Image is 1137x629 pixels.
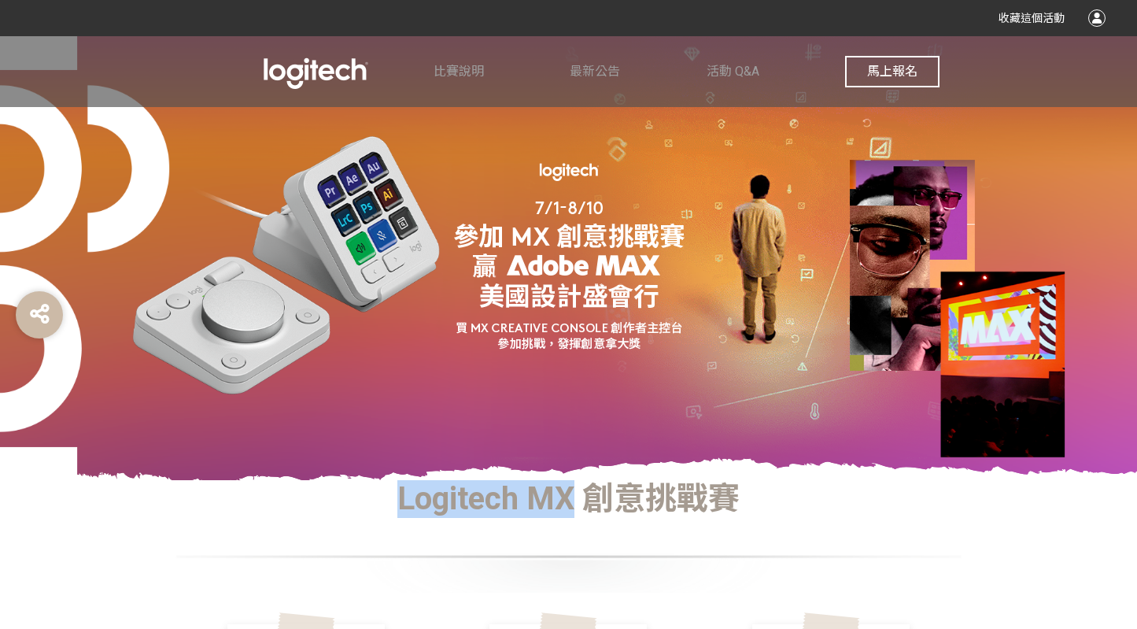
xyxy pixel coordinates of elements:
img: Logitech MX 創意挑戰賽 [197,53,434,92]
h1: Logitech MX 創意挑戰賽 [175,480,962,518]
a: 最新公告 [570,36,620,107]
button: 馬上報名 [845,56,940,87]
a: 活動 Q&A [707,36,759,107]
a: 比賽說明 [434,36,484,107]
img: Logitech MX 創意挑戰賽 [372,160,766,357]
span: 馬上報名 [867,64,917,79]
span: 活動 Q&A [707,64,759,79]
span: 比賽說明 [434,64,484,79]
span: 收藏這個活動 [999,12,1065,24]
span: 最新公告 [570,64,620,79]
